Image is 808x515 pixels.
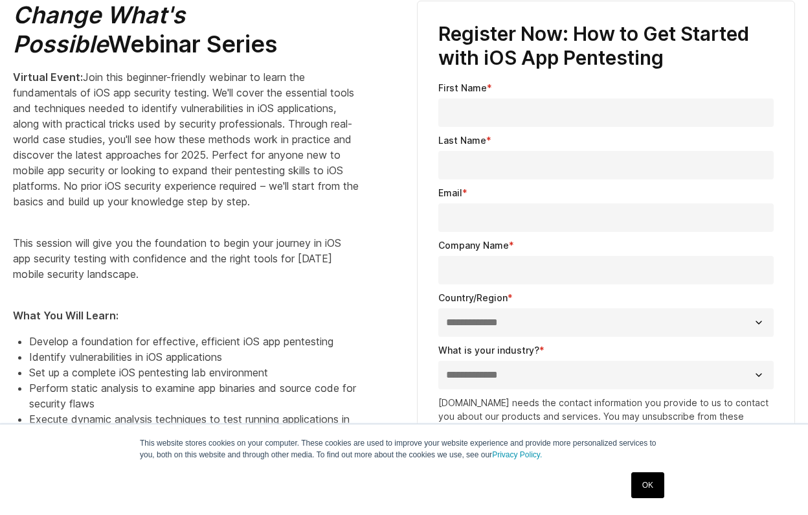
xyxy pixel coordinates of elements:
li: Execute dynamic analysis techniques to test running applications in real-time [29,411,360,442]
span: Last Name [438,135,486,146]
a: OK [631,472,664,498]
span: Company Name [438,240,509,251]
strong: Virtual Event: [13,71,83,84]
span: First Name [438,82,487,93]
h3: Register Now: How to Get Started with iOS App Pentesting [438,22,774,71]
li: Perform static analysis to examine app binaries and source code for security flaws [29,380,360,411]
span: Email [438,187,462,198]
strong: What You Will Learn: [13,309,118,322]
span: Country/Region [438,292,508,303]
span: Join this beginner-friendly webinar to learn the fundamentals of iOS app security testing. We'll ... [13,71,359,208]
li: Develop a foundation for effective, efficient iOS app pentesting [29,334,360,349]
span: This session will give you the foundation to begin your journey in iOS app security testing with ... [13,236,341,280]
h2: Webinar Series [13,1,360,59]
li: Set up a complete iOS pentesting lab environment [29,365,360,380]
p: This website stores cookies on your computer. These cookies are used to improve your website expe... [140,437,668,461]
a: Privacy Policy. [492,450,542,459]
p: [DOMAIN_NAME] needs the contact information you provide to us to contact you about our products a... [438,396,774,464]
span: What is your industry? [438,345,539,356]
li: Identify vulnerabilities in iOS applications [29,349,360,365]
em: Change What's Possible [13,1,185,58]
